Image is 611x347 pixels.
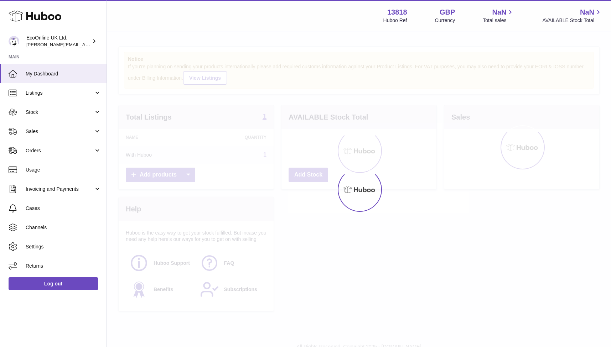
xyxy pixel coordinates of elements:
a: NaN AVAILABLE Stock Total [542,7,602,24]
img: alex.doherty@ecoonline.com [9,36,19,47]
span: AVAILABLE Stock Total [542,17,602,24]
span: Cases [26,205,101,212]
span: My Dashboard [26,70,101,77]
span: NaN [580,7,594,17]
span: [PERSON_NAME][EMAIL_ADDRESS][PERSON_NAME][DOMAIN_NAME] [26,42,181,47]
span: Listings [26,90,94,96]
span: Channels [26,224,101,231]
a: Log out [9,277,98,290]
span: Total sales [483,17,514,24]
span: Returns [26,263,101,269]
span: Invoicing and Payments [26,186,94,193]
span: Settings [26,243,101,250]
span: NaN [492,7,506,17]
span: Usage [26,167,101,173]
span: Sales [26,128,94,135]
strong: 13818 [387,7,407,17]
div: Currency [435,17,455,24]
span: Stock [26,109,94,116]
span: Orders [26,147,94,154]
a: NaN Total sales [483,7,514,24]
div: Huboo Ref [383,17,407,24]
div: EcoOnline UK Ltd. [26,35,90,48]
strong: GBP [440,7,455,17]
